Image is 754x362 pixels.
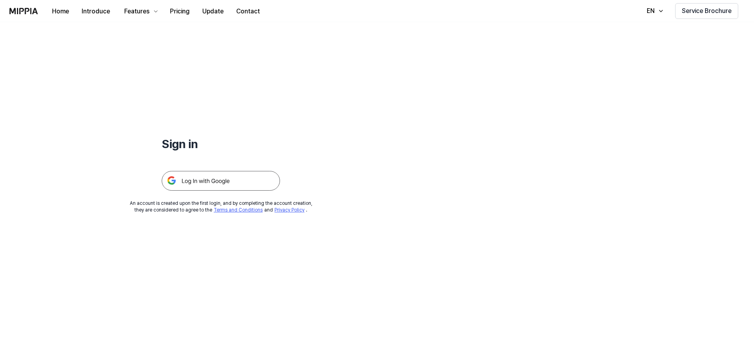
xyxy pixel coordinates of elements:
[130,200,312,213] div: An account is created upon the first login, and by completing the account creation, they are cons...
[162,136,280,152] h1: Sign in
[196,4,230,19] button: Update
[164,4,196,19] button: Pricing
[123,7,151,16] div: Features
[75,4,116,19] button: Introduce
[162,171,280,191] img: 구글 로그인 버튼
[46,4,75,19] button: Home
[645,6,656,16] div: EN
[196,0,230,22] a: Update
[274,207,304,213] a: Privacy Policy
[639,3,669,19] button: EN
[675,3,738,19] button: Service Brochure
[116,4,164,19] button: Features
[9,8,38,14] img: logo
[214,207,263,213] a: Terms and Conditions
[230,4,266,19] button: Contact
